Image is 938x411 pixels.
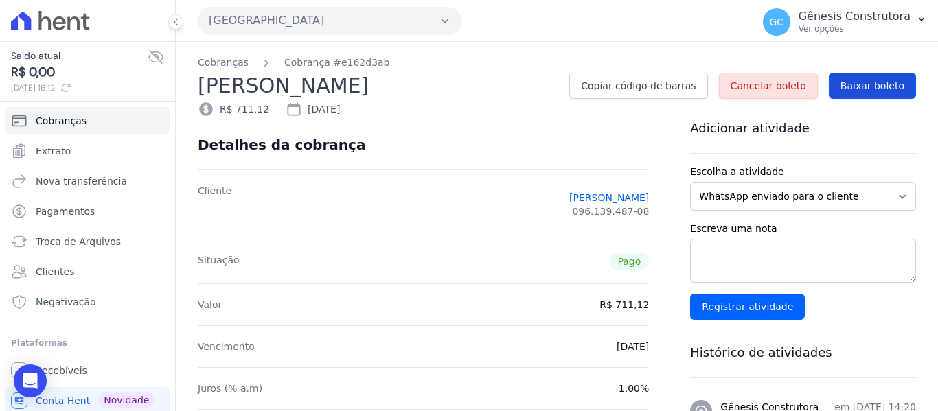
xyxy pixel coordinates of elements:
a: Cobranças [5,107,170,134]
span: Baixar boleto [840,79,904,93]
dt: Valor [198,298,222,312]
dt: Juros (% a.m) [198,381,262,395]
h3: Histórico de atividades [690,344,916,361]
span: Pagamentos [36,204,95,218]
span: Conta Hent [36,394,90,408]
p: Ver opções [799,23,911,34]
button: GC Gênesis Construtora Ver opções [752,3,938,41]
div: Detalhes da cobrança [198,137,365,153]
span: Pago [609,253,649,270]
span: Clientes [36,265,74,279]
span: Cobranças [36,114,87,128]
p: Gênesis Construtora [799,10,911,23]
a: Cobranças [198,56,249,70]
span: Recebíveis [36,364,87,377]
dt: Cliente [198,184,231,225]
span: Cancelar boleto [731,79,806,93]
a: Clientes [5,258,170,285]
span: Extrato [36,144,71,158]
a: Pagamentos [5,198,170,225]
span: [DATE] 16:12 [11,82,148,94]
a: Troca de Arquivos [5,228,170,255]
div: Plataformas [11,335,164,351]
div: [DATE] [286,101,340,117]
dd: [DATE] [617,340,649,353]
h2: [PERSON_NAME] [198,70,558,101]
label: Escolha a atividade [690,165,916,179]
a: Cobrança #e162d3ab [284,56,390,70]
span: GC [769,17,783,27]
a: Nova transferência [5,167,170,195]
span: Novidade [98,392,155,408]
span: R$ 0,00 [11,63,148,82]
label: Escreva uma nota [690,222,916,236]
dt: Situação [198,253,240,270]
h3: Adicionar atividade [690,120,916,137]
dt: Vencimento [198,340,255,353]
span: Copiar código de barras [581,79,696,93]
nav: Breadcrumb [198,56,916,70]
button: [GEOGRAPHIC_DATA] [198,7,461,34]
span: Saldo atual [11,49,148,63]
span: Troca de Arquivos [36,235,121,248]
div: R$ 711,12 [198,101,269,117]
span: 096.139.487-08 [572,204,649,218]
dd: 1,00% [619,381,649,395]
span: Negativação [36,295,96,309]
a: Cancelar boleto [719,73,818,99]
a: [PERSON_NAME] [569,191,649,204]
dd: R$ 711,12 [599,298,649,312]
span: Nova transferência [36,174,127,188]
a: Negativação [5,288,170,316]
a: Recebíveis [5,357,170,384]
a: Copiar código de barras [569,73,707,99]
input: Registrar atividade [690,294,805,320]
a: Extrato [5,137,170,165]
div: Open Intercom Messenger [14,364,47,397]
a: Baixar boleto [829,73,916,99]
